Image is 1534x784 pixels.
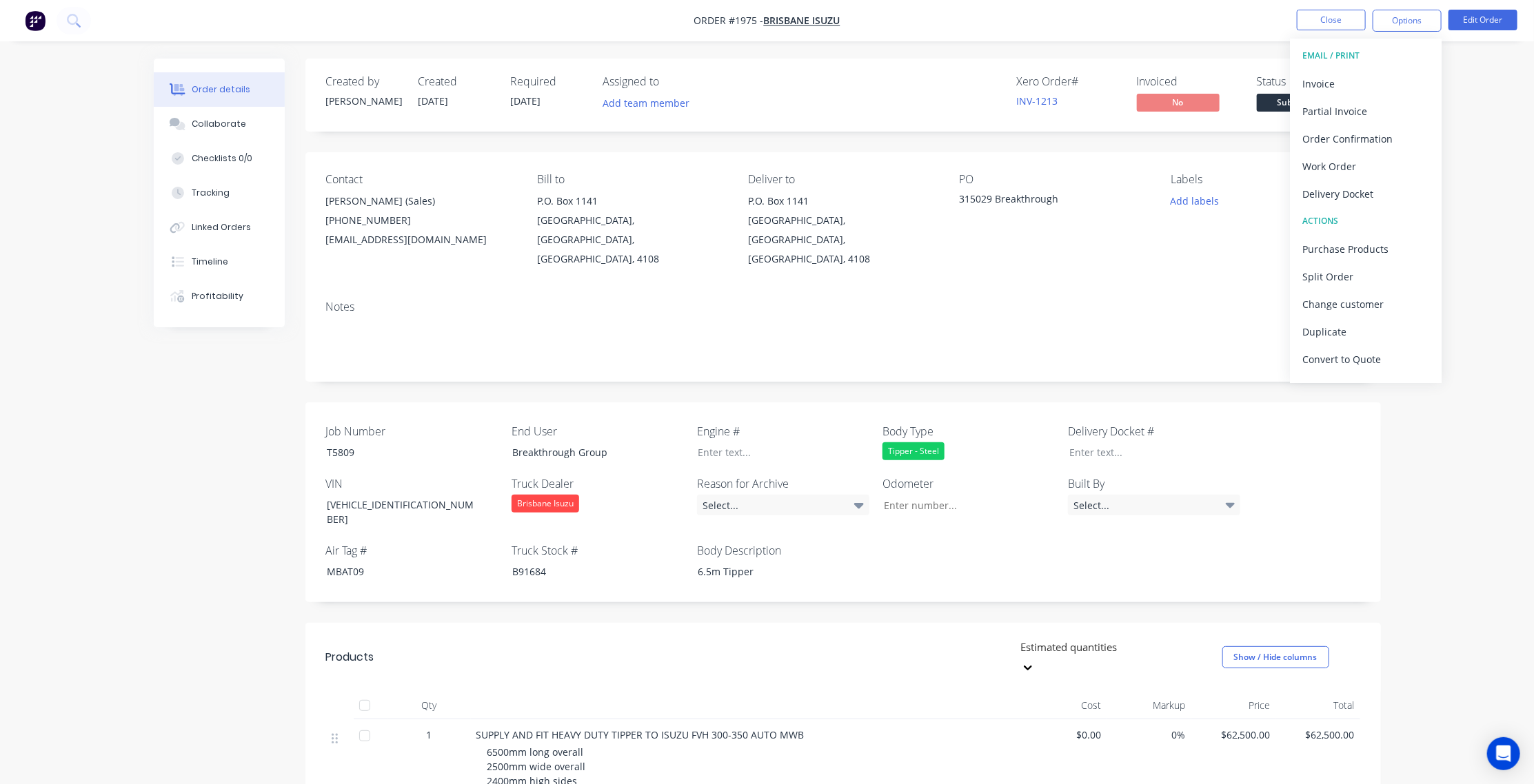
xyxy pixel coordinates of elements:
label: End User [512,423,684,440]
div: Qty [388,692,471,719]
div: Checklists 0/0 [192,152,252,165]
label: Engine # [697,423,869,440]
span: 1 [427,728,432,742]
div: T5809 [316,442,488,462]
div: Split Order [1302,267,1429,287]
div: P.O. Box 1141[GEOGRAPHIC_DATA], [GEOGRAPHIC_DATA], [GEOGRAPHIC_DATA], 4108 [537,192,726,269]
div: Invoice [1302,74,1429,94]
img: Factory [25,10,46,31]
div: Required [511,75,587,88]
div: Assigned to [603,75,741,88]
span: 0% [1112,728,1186,742]
span: $62,500.00 [1197,728,1271,742]
div: Delivery Docket [1302,184,1429,204]
input: Enter number... [873,495,1055,515]
label: Reason for Archive [697,475,869,492]
label: Delivery Docket # [1068,423,1240,440]
a: INV-1213 [1017,94,1058,107]
div: ACTIONS [1302,212,1429,230]
div: B91684 [501,561,674,581]
button: Edit Order [1449,10,1517,30]
label: Body Type [882,423,1055,440]
button: Close [1297,10,1366,30]
div: [PERSON_NAME] (Sales)[PHONE_NUMBER][EMAIL_ADDRESS][DOMAIN_NAME] [326,192,515,249]
span: No [1137,94,1220,111]
label: Odometer [882,475,1055,492]
div: Profitability [192,290,243,302]
div: P.O. Box 1141[GEOGRAPHIC_DATA], [GEOGRAPHIC_DATA], [GEOGRAPHIC_DATA], 4108 [748,192,937,269]
div: Total [1275,692,1360,719]
button: Add team member [603,94,697,112]
div: P.O. Box 1141 [748,192,937,211]
button: Tracking [154,176,285,210]
label: Air Tag # [326,542,498,559]
button: Checklists 0/0 [154,141,285,176]
div: 6.5m Tipper [687,561,859,581]
div: Select... [697,495,869,515]
div: Archive [1302,377,1429,397]
button: Order details [154,72,285,107]
div: [PERSON_NAME] [326,94,402,108]
span: SUPPLY AND FIT HEAVY DUTY TIPPER TO ISUZU FVH 300-350 AUTO MWB [476,728,805,741]
label: Built By [1068,475,1240,492]
div: [GEOGRAPHIC_DATA], [GEOGRAPHIC_DATA], [GEOGRAPHIC_DATA], 4108 [748,211,937,269]
div: Breakthrough Group [501,442,674,462]
span: $62,500.00 [1281,728,1355,742]
div: Created by [326,75,402,88]
label: Truck Dealer [512,475,684,492]
span: $0.00 [1028,728,1102,742]
div: Partial Invoice [1302,101,1429,121]
button: Profitability [154,279,285,313]
div: MBAT09 [316,561,488,581]
span: Order #1975 - [694,14,764,28]
span: Submitted [1257,94,1340,111]
button: Show / Hide columns [1222,646,1329,668]
button: Linked Orders [154,210,285,245]
button: Timeline [154,245,285,279]
span: [DATE] [418,94,449,107]
label: Body Description [697,542,869,559]
div: [PERSON_NAME] (Sales) [326,192,515,211]
div: Tracking [192,187,230,199]
button: Options [1373,10,1442,32]
div: Xero Order # [1017,75,1120,88]
div: [GEOGRAPHIC_DATA], [GEOGRAPHIC_DATA], [GEOGRAPHIC_DATA], 4108 [537,211,726,269]
div: [VEHICLE_IDENTIFICATION_NUMBER] [316,495,488,529]
a: Brisbane Isuzu [764,14,840,28]
div: Brisbane Isuzu [512,495,579,513]
div: Created [418,75,494,88]
button: Collaborate [154,107,285,141]
div: Timeline [192,256,228,268]
div: Cost [1022,692,1107,719]
button: Add labels [1163,192,1227,210]
div: Invoiced [1137,75,1240,88]
label: Job Number [326,423,498,440]
div: Change customer [1302,294,1429,314]
div: Purchase Products [1302,239,1429,259]
div: Price [1191,692,1276,719]
div: Products [326,649,374,666]
button: Submitted [1257,94,1340,114]
div: Duplicate [1302,322,1429,342]
div: 315029 Breakthrough [960,192,1132,211]
div: Labels [1171,173,1360,186]
div: Select... [1068,495,1240,515]
div: [PHONE_NUMBER] [326,211,515,230]
div: Bill to [537,173,726,186]
label: VIN [326,475,498,492]
div: Work Order [1302,156,1429,176]
div: Collaborate [192,118,246,130]
div: Markup [1107,692,1191,719]
div: Order details [192,83,250,96]
div: Deliver to [748,173,937,186]
div: Contact [326,173,515,186]
div: Status [1257,75,1360,88]
div: Notes [326,300,1360,313]
div: Open Intercom Messenger [1487,737,1520,770]
div: [EMAIL_ADDRESS][DOMAIN_NAME] [326,230,515,249]
div: Order Confirmation [1302,129,1429,149]
div: Convert to Quote [1302,349,1429,369]
div: P.O. Box 1141 [537,192,726,211]
div: PO [960,173,1149,186]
